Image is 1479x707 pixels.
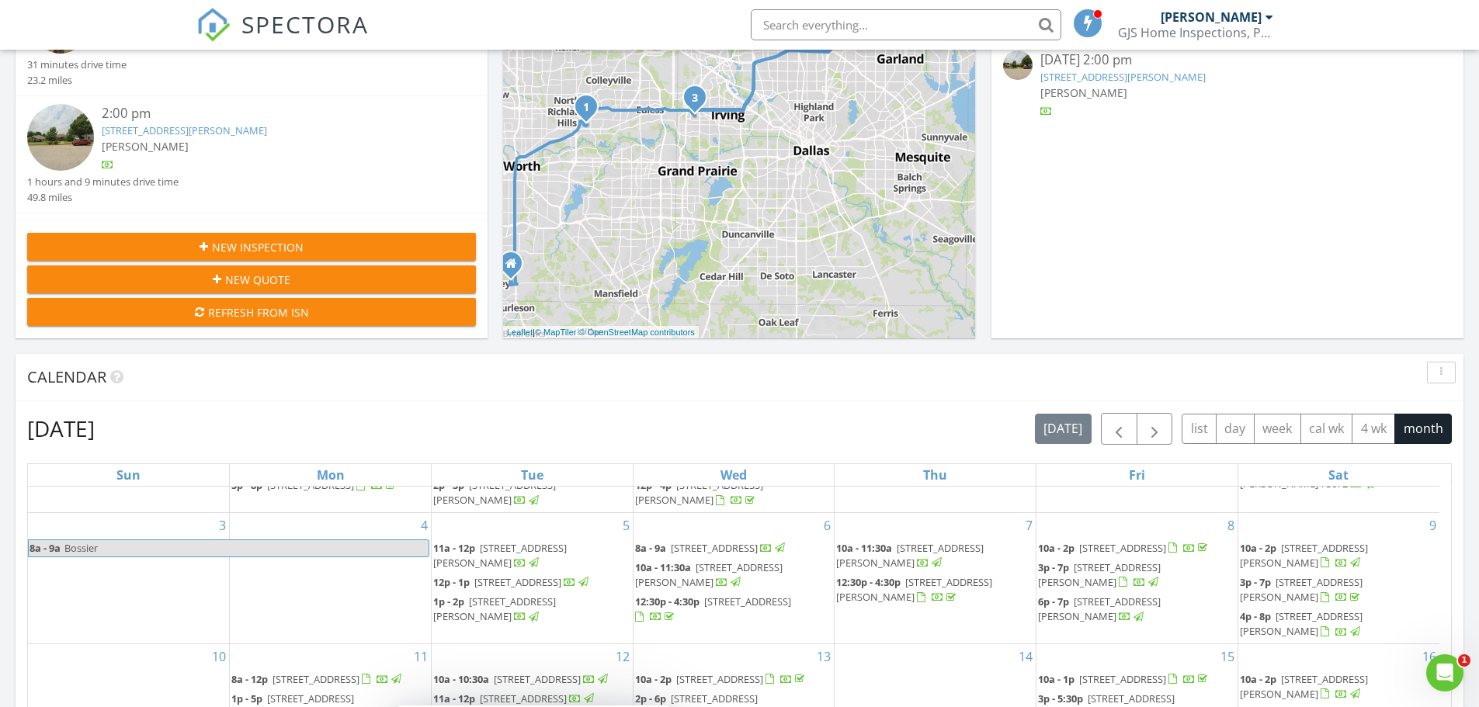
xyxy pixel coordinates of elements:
[433,575,591,589] a: 12p - 1p [STREET_ADDRESS]
[635,671,833,689] a: 10a - 2p [STREET_ADDRESS]
[836,575,992,604] span: [STREET_ADDRESS][PERSON_NAME]
[635,672,672,686] span: 10a - 2p
[1352,414,1395,444] button: 4 wk
[633,512,835,643] td: Go to August 6, 2025
[27,298,476,326] button: Refresh from ISN
[1038,691,1083,705] span: 3p - 5:30p
[635,539,833,558] a: 8a - 9a [STREET_ADDRESS]
[433,691,596,705] a: 11a - 12p [STREET_ADDRESS]
[27,190,179,205] div: 49.8 miles
[1240,575,1271,589] span: 3p - 7p
[1240,672,1276,686] span: 10a - 2p
[1101,413,1137,445] button: Previous month
[27,73,127,88] div: 23.2 miles
[433,541,475,555] span: 11a - 12p
[920,464,950,486] a: Thursday
[1038,671,1236,689] a: 10a - 1p [STREET_ADDRESS]
[273,672,359,686] span: [STREET_ADDRESS]
[241,8,369,40] span: SPECTORA
[1426,513,1439,538] a: Go to August 9, 2025
[635,478,763,507] span: [STREET_ADDRESS][PERSON_NAME]
[704,594,791,608] span: [STREET_ADDRESS]
[113,464,144,486] a: Sunday
[1240,672,1368,701] span: [STREET_ADDRESS][PERSON_NAME]
[613,644,633,669] a: Go to August 12, 2025
[433,478,556,507] a: 2p - 3p [STREET_ADDRESS][PERSON_NAME]
[671,541,758,555] span: [STREET_ADDRESS]
[1038,672,1075,686] span: 10a - 1p
[230,512,432,643] td: Go to August 4, 2025
[411,644,431,669] a: Go to August 11, 2025
[27,233,476,261] button: New Inspection
[102,123,267,137] a: [STREET_ADDRESS][PERSON_NAME]
[474,575,561,589] span: [STREET_ADDRESS]
[433,691,475,705] span: 11a - 12p
[1038,560,1161,589] a: 3p - 7p [STREET_ADDRESS][PERSON_NAME]
[835,512,1036,643] td: Go to August 7, 2025
[635,672,807,686] a: 10a - 2p [STREET_ADDRESS]
[1182,414,1217,444] button: list
[1038,594,1069,608] span: 6p - 7p
[1038,541,1210,555] a: 10a - 2p [STREET_ADDRESS]
[635,541,787,555] a: 8a - 9a [STREET_ADDRESS]
[1240,541,1368,570] a: 10a - 2p [STREET_ADDRESS][PERSON_NAME]
[1224,513,1238,538] a: Go to August 8, 2025
[1216,414,1255,444] button: day
[433,671,631,689] a: 10a - 10:30a [STREET_ADDRESS]
[1003,50,1033,80] img: streetview
[1079,672,1166,686] span: [STREET_ADDRESS]
[64,541,98,555] span: Bossier
[518,464,547,486] a: Tuesday
[635,691,666,705] span: 2p - 6p
[433,672,610,686] a: 10a - 10:30a [STREET_ADDRESS]
[1240,575,1363,604] a: 3p - 7p [STREET_ADDRESS][PERSON_NAME]
[676,672,763,686] span: [STREET_ADDRESS]
[433,478,556,507] span: [STREET_ADDRESS][PERSON_NAME]
[27,413,95,444] h2: [DATE]
[583,102,589,113] i: 1
[1240,609,1271,623] span: 4p - 8p
[836,574,1034,607] a: 12:30p - 4:30p [STREET_ADDRESS][PERSON_NAME]
[1038,559,1236,592] a: 3p - 7p [STREET_ADDRESS][PERSON_NAME]
[1426,654,1463,691] iframe: Intercom live chat
[1240,609,1363,638] a: 4p - 8p [STREET_ADDRESS][PERSON_NAME]
[1300,414,1353,444] button: cal wk
[1161,9,1262,25] div: [PERSON_NAME]
[433,594,556,623] a: 1p - 2p [STREET_ADDRESS][PERSON_NAME]
[836,539,1034,573] a: 10a - 11:30a [STREET_ADDRESS][PERSON_NAME]
[433,541,567,570] a: 11a - 12p [STREET_ADDRESS][PERSON_NAME]
[836,575,992,604] a: 12:30p - 4:30p [STREET_ADDRESS][PERSON_NAME]
[635,560,783,589] a: 10a - 11:30a [STREET_ADDRESS][PERSON_NAME]
[1240,672,1368,701] a: 10a - 2p [STREET_ADDRESS][PERSON_NAME]
[635,594,791,623] a: 12:30p - 4:30p [STREET_ADDRESS]
[102,139,189,154] span: [PERSON_NAME]
[836,575,901,589] span: 12:30p - 4:30p
[1240,539,1438,573] a: 10a - 2p [STREET_ADDRESS][PERSON_NAME]
[314,464,348,486] a: Monday
[586,106,595,116] div: 405 Billy Creek Cir, Hurst, TX 76053
[1035,414,1092,444] button: [DATE]
[27,104,94,171] img: streetview
[1240,608,1438,641] a: 4p - 8p [STREET_ADDRESS][PERSON_NAME]
[1118,25,1273,40] div: GJS Home Inspections, PLLC
[231,477,429,495] a: 5p - 8p [STREET_ADDRESS]
[1040,85,1127,100] span: [PERSON_NAME]
[1419,644,1439,669] a: Go to August 16, 2025
[1126,464,1148,486] a: Friday
[102,104,439,123] div: 2:00 pm
[431,512,633,643] td: Go to August 5, 2025
[1240,541,1368,570] span: [STREET_ADDRESS][PERSON_NAME]
[1240,575,1363,604] span: [STREET_ADDRESS][PERSON_NAME]
[433,593,631,626] a: 1p - 2p [STREET_ADDRESS][PERSON_NAME]
[695,97,704,106] div: 1408 Schukar Ct, Irving, TX 75061
[27,175,179,189] div: 1 hours and 9 minutes drive time
[1038,560,1069,574] span: 3p - 7p
[535,328,577,337] a: © MapTiler
[433,539,631,573] a: 11a - 12p [STREET_ADDRESS][PERSON_NAME]
[27,104,476,205] a: 2:00 pm [STREET_ADDRESS][PERSON_NAME] [PERSON_NAME] 1 hours and 9 minutes drive time 49.8 miles
[231,672,404,686] a: 8a - 12p [STREET_ADDRESS]
[40,304,463,321] div: Refresh from ISN
[1038,672,1210,686] a: 10a - 1p [STREET_ADDRESS]
[1079,541,1166,555] span: [STREET_ADDRESS]
[717,464,750,486] a: Wednesday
